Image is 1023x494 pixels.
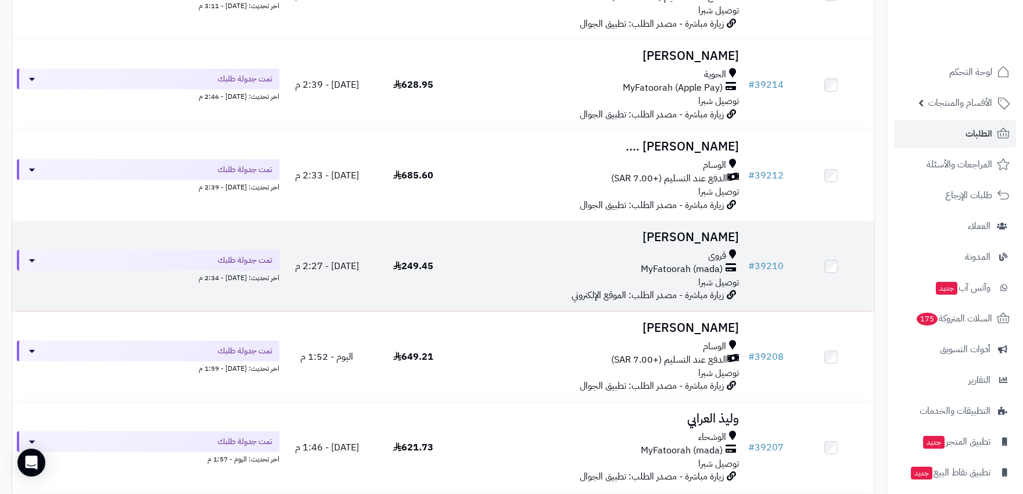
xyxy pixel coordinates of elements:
span: توصيل شبرا [698,457,739,471]
span: جديد [936,282,957,295]
span: زيارة مباشرة - مصدر الطلب: تطبيق الجوال [580,17,724,31]
span: توصيل شبرا [698,185,739,199]
span: العملاء [968,218,990,234]
span: تطبيق نقاط البيع [910,464,990,481]
h3: وليذ العرابي [461,412,738,425]
span: الوشحاء [698,431,726,444]
span: جديد [923,436,945,449]
span: 175 [916,312,938,326]
span: المراجعات والأسئلة [927,156,992,173]
span: توصيل شبرا [698,94,739,108]
div: اخر تحديث: [DATE] - 1:59 م [17,361,279,374]
span: الطلبات [965,126,992,142]
span: [DATE] - 2:27 م [295,259,359,273]
a: #39208 [748,350,784,364]
a: #39212 [748,169,784,182]
span: التقارير [968,372,990,388]
a: أدوات التسويق [894,335,1016,363]
span: قروى [708,249,726,263]
span: 621.73 [393,441,433,454]
a: #39214 [748,78,784,92]
span: [DATE] - 1:46 م [295,441,359,454]
span: MyFatoorah (Apple Pay) [623,81,723,95]
div: اخر تحديث: [DATE] - 2:46 م [17,90,279,102]
span: # [748,441,755,454]
span: اليوم - 1:52 م [300,350,353,364]
span: وآتس آب [935,280,990,296]
span: MyFatoorah (mada) [641,444,723,457]
span: 649.21 [393,350,433,364]
span: زيارة مباشرة - مصدر الطلب: الموقع الإلكتروني [572,288,724,302]
a: #39210 [748,259,784,273]
a: تطبيق نقاط البيعجديد [894,459,1016,486]
span: زيارة مباشرة - مصدر الطلب: تطبيق الجوال [580,470,724,484]
span: تطبيق المتجر [922,434,990,450]
span: الأقسام والمنتجات [928,95,992,111]
h3: [PERSON_NAME] [461,321,738,335]
span: الوسام [703,159,726,172]
a: الطلبات [894,120,1016,148]
span: الدفع عند التسليم (+7.00 SAR) [611,172,727,185]
span: [DATE] - 2:33 م [295,169,359,182]
span: [DATE] - 2:39 م [295,78,359,92]
a: لوحة التحكم [894,58,1016,86]
a: #39207 [748,441,784,454]
span: # [748,169,755,182]
a: التطبيقات والخدمات [894,397,1016,425]
span: توصيل شبرا [698,3,739,17]
span: توصيل شبرا [698,366,739,380]
span: تمت جدولة طلبك [218,73,272,85]
div: اخر تحديث: [DATE] - 2:34 م [17,271,279,283]
h3: [PERSON_NAME] …. [461,140,738,153]
span: الوسام [703,340,726,353]
span: أدوات التسويق [940,341,990,357]
span: تمت جدولة طلبك [218,255,272,266]
span: جديد [911,467,932,479]
span: الدفع عند التسليم (+7.00 SAR) [611,353,727,367]
span: السلات المتروكة [916,310,992,327]
a: التقارير [894,366,1016,394]
h3: [PERSON_NAME] [461,231,738,244]
a: طلبات الإرجاع [894,181,1016,209]
span: تمت جدولة طلبك [218,436,272,448]
a: العملاء [894,212,1016,240]
span: المدونة [965,249,990,265]
div: اخر تحديث: اليوم - 1:57 م [17,452,279,464]
div: Open Intercom Messenger [17,449,45,477]
span: # [748,350,755,364]
span: طلبات الإرجاع [945,187,992,203]
a: المدونة [894,243,1016,271]
span: تمت جدولة طلبك [218,164,272,176]
span: لوحة التحكم [949,64,992,80]
span: MyFatoorah (mada) [641,263,723,276]
span: الحوية [704,68,726,81]
img: logo-2.png [944,13,1012,37]
h3: [PERSON_NAME] [461,49,738,63]
span: توصيل شبرا [698,275,739,289]
span: التطبيقات والخدمات [920,403,990,419]
span: زيارة مباشرة - مصدر الطلب: تطبيق الجوال [580,198,724,212]
span: زيارة مباشرة - مصدر الطلب: تطبيق الجوال [580,379,724,393]
div: اخر تحديث: [DATE] - 2:39 م [17,180,279,192]
span: تمت جدولة طلبك [218,345,272,357]
a: المراجعات والأسئلة [894,151,1016,178]
a: تطبيق المتجرجديد [894,428,1016,456]
span: # [748,78,755,92]
span: 249.45 [393,259,433,273]
a: وآتس آبجديد [894,274,1016,302]
span: 628.95 [393,78,433,92]
span: زيارة مباشرة - مصدر الطلب: تطبيق الجوال [580,108,724,121]
span: 685.60 [393,169,433,182]
span: # [748,259,755,273]
a: السلات المتروكة175 [894,305,1016,332]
